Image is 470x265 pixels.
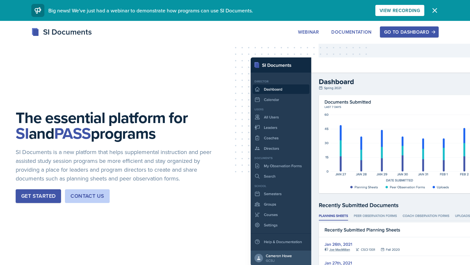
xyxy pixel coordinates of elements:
[380,26,439,38] button: Go to Dashboard
[48,7,253,14] span: Big news! We've just had a webinar to demonstrate how programs can use SI Documents.
[375,5,424,16] button: View Recording
[16,189,61,203] button: Get Started
[384,29,434,35] div: Go to Dashboard
[380,8,420,13] div: View Recording
[70,192,104,200] div: Contact Us
[327,26,376,38] button: Documentation
[331,29,372,35] div: Documentation
[294,26,323,38] button: Webinar
[31,26,92,38] div: SI Documents
[65,189,110,203] button: Contact Us
[21,192,55,200] div: Get Started
[298,29,319,35] div: Webinar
